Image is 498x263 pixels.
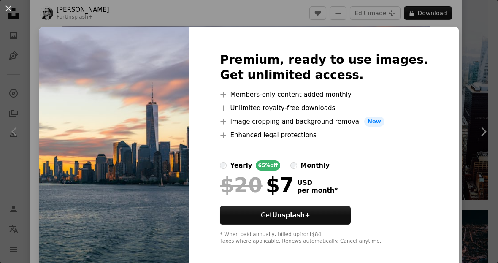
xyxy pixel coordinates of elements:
[220,174,262,196] span: $20
[220,162,227,169] input: yearly65%off
[220,206,351,225] button: GetUnsplash+
[364,117,384,127] span: New
[220,103,428,113] li: Unlimited royalty-free downloads
[256,160,281,171] div: 65% off
[297,179,338,187] span: USD
[220,117,428,127] li: Image cropping and background removal
[220,231,428,245] div: * When paid annually, billed upfront $84 Taxes where applicable. Renews automatically. Cancel any...
[297,187,338,194] span: per month *
[300,160,330,171] div: monthly
[220,130,428,140] li: Enhanced legal protections
[230,160,252,171] div: yearly
[290,162,297,169] input: monthly
[220,174,294,196] div: $7
[272,211,310,219] strong: Unsplash+
[220,52,428,83] h2: Premium, ready to use images. Get unlimited access.
[220,89,428,100] li: Members-only content added monthly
